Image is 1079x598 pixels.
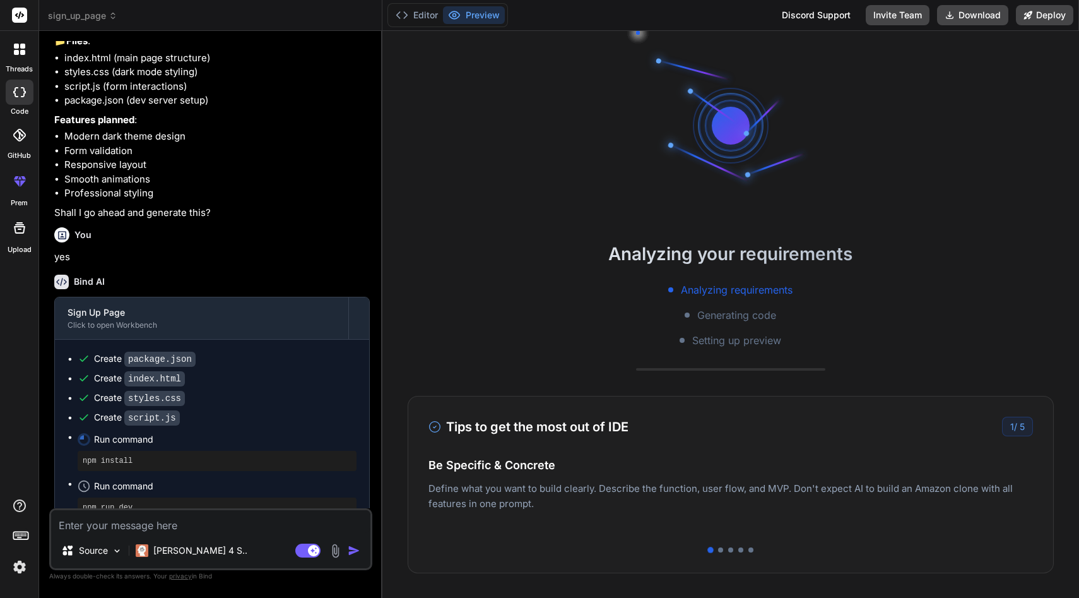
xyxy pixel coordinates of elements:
[124,352,196,367] code: package.json
[866,5,929,25] button: Invite Team
[54,113,370,128] p: :
[64,158,370,172] li: Responsive layout
[697,308,776,323] span: Generating code
[124,391,185,406] code: styles.css
[54,114,134,126] strong: Features planned
[1002,417,1033,436] div: /
[94,372,185,385] div: Create
[94,352,196,366] div: Create
[64,172,370,187] li: Smooth animations
[64,186,370,201] li: Professional styling
[74,229,91,241] h6: You
[153,544,247,557] p: [PERSON_NAME] 4 S..
[169,572,192,580] span: privacy
[112,546,122,556] img: Pick Models
[68,320,336,330] div: Click to open Workbench
[391,6,443,24] button: Editor
[83,503,351,513] pre: npm run dev
[681,282,793,297] span: Analyzing requirements
[94,411,180,424] div: Create
[55,297,348,339] button: Sign Up PageClick to open Workbench
[11,198,28,208] label: prem
[54,206,370,220] p: Shall I go ahead and generate this?
[774,5,858,25] div: Discord Support
[1020,421,1025,432] span: 5
[48,9,117,22] span: sign_up_page
[64,144,370,158] li: Form validation
[68,306,336,319] div: Sign Up Page
[124,410,180,426] code: script.js
[1010,421,1014,432] span: 1
[9,556,30,578] img: settings
[692,333,781,348] span: Setting up preview
[8,150,31,161] label: GitHub
[94,392,185,405] div: Create
[54,250,370,265] p: yes
[428,417,628,436] h3: Tips to get the most out of IDE
[382,241,1079,267] h2: Analyzing your requirements
[66,35,88,47] strong: Files
[94,480,357,493] span: Run command
[49,570,372,582] p: Always double-check its answers. Your in Bind
[83,456,351,466] pre: npm install
[937,5,1008,25] button: Download
[136,544,148,557] img: Claude 4 Sonnet
[8,244,32,255] label: Upload
[64,129,370,144] li: Modern dark theme design
[64,93,370,108] li: package.json (dev server setup)
[443,6,505,24] button: Preview
[328,544,343,558] img: attachment
[64,51,370,66] li: index.html (main page structure)
[428,457,1033,474] h4: Be Specific & Concrete
[6,64,33,75] label: threads
[74,275,105,288] h6: Bind AI
[1016,5,1073,25] button: Deploy
[11,106,28,117] label: code
[348,544,360,557] img: icon
[94,433,357,446] span: Run command
[124,371,185,386] code: index.html
[79,544,108,557] p: Source
[64,65,370,80] li: styles.css (dark mode styling)
[64,80,370,94] li: script.js (form interactions)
